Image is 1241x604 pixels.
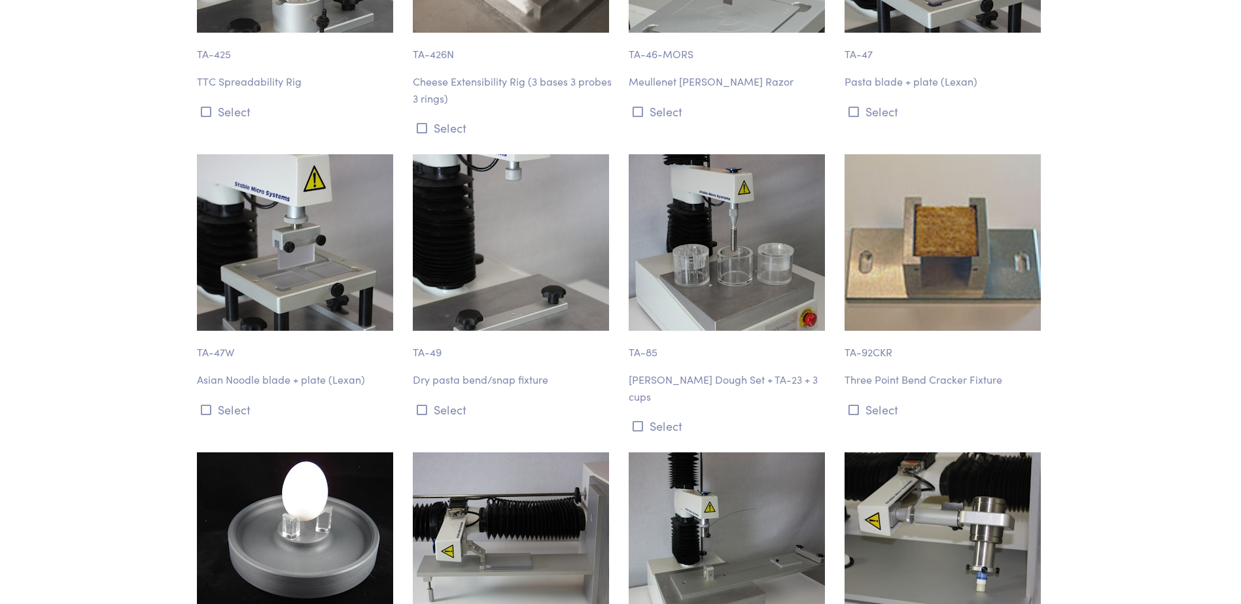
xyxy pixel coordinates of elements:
p: TA-425 [197,33,397,63]
img: ta-47w-asian-noodle-blade-plate.jpg [197,154,393,331]
p: TA-47 [845,33,1045,63]
button: Select [413,399,613,420]
p: [PERSON_NAME] Dough Set + TA-23 + 3 cups [629,371,829,405]
p: TA-47W [197,331,397,361]
p: Three Point Bend Cracker Fixture [845,371,1045,388]
p: TA-49 [413,331,613,361]
p: TA-92CKR [845,331,1045,361]
p: Pasta blade + plate (Lexan) [845,73,1045,90]
img: ta-85_millser-short-dough.jpg [629,154,825,331]
p: TTC Spreadability Rig [197,73,397,90]
p: TA-46-MORS [629,33,829,63]
p: Cheese Extensibility Rig (3 bases 3 probes 3 rings) [413,73,613,107]
p: Dry pasta bend/snap fixture [413,371,613,388]
p: TA-426N [413,33,613,63]
img: fixed_span_three-point-bend-cracker.jpg [845,154,1041,331]
p: Asian Noodle blade + plate (Lexan) [197,371,397,388]
button: Select [845,101,1045,122]
p: Meullenet [PERSON_NAME] Razor [629,73,829,90]
button: Select [629,101,829,122]
button: Select [197,399,397,420]
button: Select [845,399,1045,420]
img: ta-49_dry-pasta-snap-fixture.jpg [413,154,609,331]
button: Select [197,101,397,122]
button: Select [413,117,613,139]
p: TA-85 [629,331,829,361]
button: Select [629,415,829,437]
